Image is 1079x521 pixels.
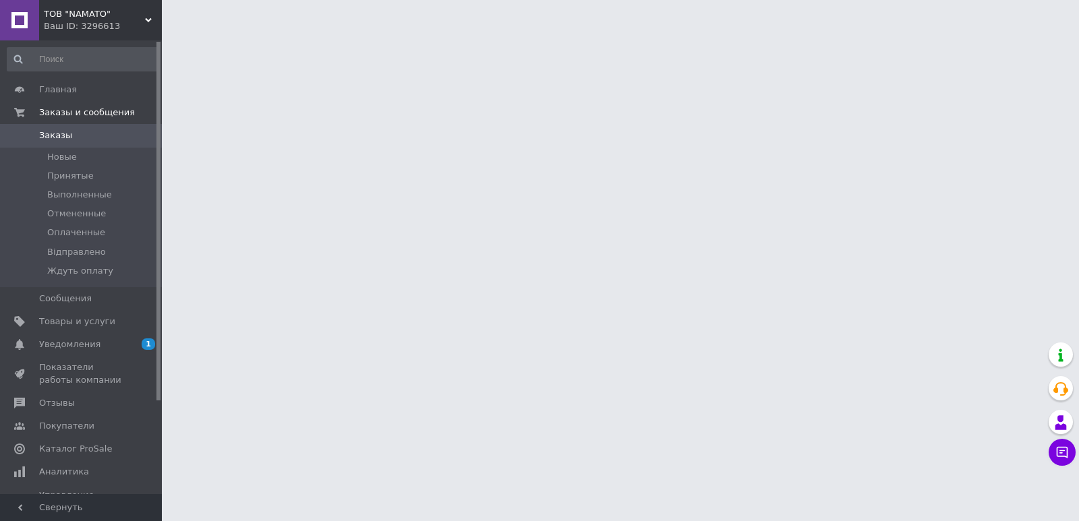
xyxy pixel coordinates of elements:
span: Показатели работы компании [39,361,125,386]
span: Заказы и сообщения [39,106,135,119]
span: Новые [47,151,77,163]
span: 1 [142,338,155,350]
span: Уведомления [39,338,100,350]
span: Отмененные [47,208,106,220]
span: Главная [39,84,77,96]
span: Аналитика [39,466,89,478]
span: Товары и услуги [39,315,115,328]
span: Ждуть оплату [47,265,113,277]
span: Заказы [39,129,72,142]
span: Принятые [47,170,94,182]
span: ТОВ "NAMATO" [44,8,145,20]
span: Выполненные [47,189,112,201]
span: Оплаченные [47,226,105,239]
span: Відправлено [47,246,106,258]
span: Сообщения [39,293,92,305]
span: Покупатели [39,420,94,432]
span: Управление сайтом [39,489,125,514]
span: Отзывы [39,397,75,409]
button: Чат с покупателем [1049,439,1076,466]
span: Каталог ProSale [39,443,112,455]
input: Поиск [7,47,159,71]
div: Ваш ID: 3296613 [44,20,162,32]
